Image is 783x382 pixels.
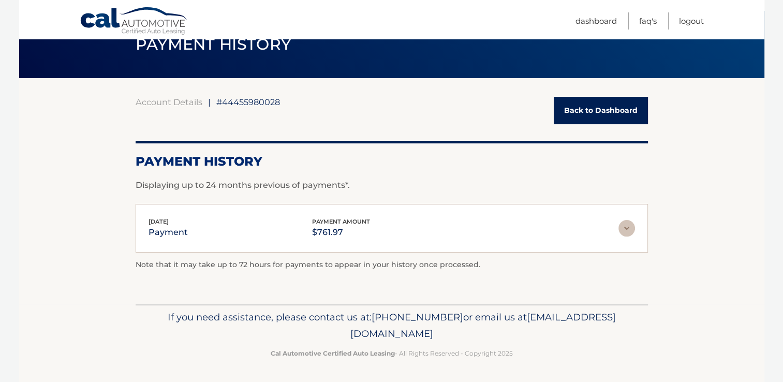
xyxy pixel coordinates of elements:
[554,97,648,124] a: Back to Dashboard
[142,348,641,359] p: - All Rights Reserved - Copyright 2025
[149,218,169,225] span: [DATE]
[312,225,370,240] p: $761.97
[80,7,188,37] a: Cal Automotive
[679,12,704,30] a: Logout
[575,12,617,30] a: Dashboard
[149,225,188,240] p: payment
[136,35,291,54] span: PAYMENT HISTORY
[208,97,211,107] span: |
[639,12,657,30] a: FAQ's
[136,154,648,169] h2: Payment History
[216,97,280,107] span: #44455980028
[372,311,463,323] span: [PHONE_NUMBER]
[136,97,202,107] a: Account Details
[312,218,370,225] span: payment amount
[271,349,395,357] strong: Cal Automotive Certified Auto Leasing
[618,220,635,237] img: accordion-rest.svg
[136,179,648,192] p: Displaying up to 24 months previous of payments*.
[136,259,648,271] p: Note that it may take up to 72 hours for payments to appear in your history once processed.
[142,309,641,342] p: If you need assistance, please contact us at: or email us at
[350,311,616,340] span: [EMAIL_ADDRESS][DOMAIN_NAME]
